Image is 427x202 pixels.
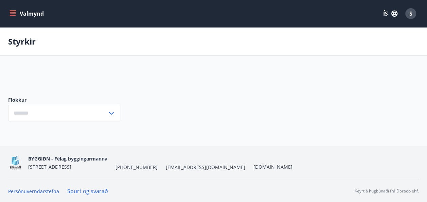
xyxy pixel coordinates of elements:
span: [EMAIL_ADDRESS][DOMAIN_NAME] [166,164,245,171]
span: [PHONE_NUMBER] [115,164,158,171]
span: BYGGIÐN - Félag byggingarmanna [28,155,107,162]
p: Styrkir [8,36,36,47]
a: Persónuverndarstefna [8,188,59,195]
img: BKlGVmlTW1Qrz68WFGMFQUcXHWdQd7yePWMkvn3i.png [8,155,23,170]
label: Flokkur [8,97,120,103]
span: S [409,10,412,17]
a: [DOMAIN_NAME] [253,164,292,170]
button: ÍS [379,7,401,20]
p: Keyrt á hugbúnaði frá Dorado ehf. [355,188,419,194]
a: Spurt og svarað [67,187,108,195]
span: [STREET_ADDRESS] [28,164,71,170]
button: menu [8,7,47,20]
button: S [403,5,419,22]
